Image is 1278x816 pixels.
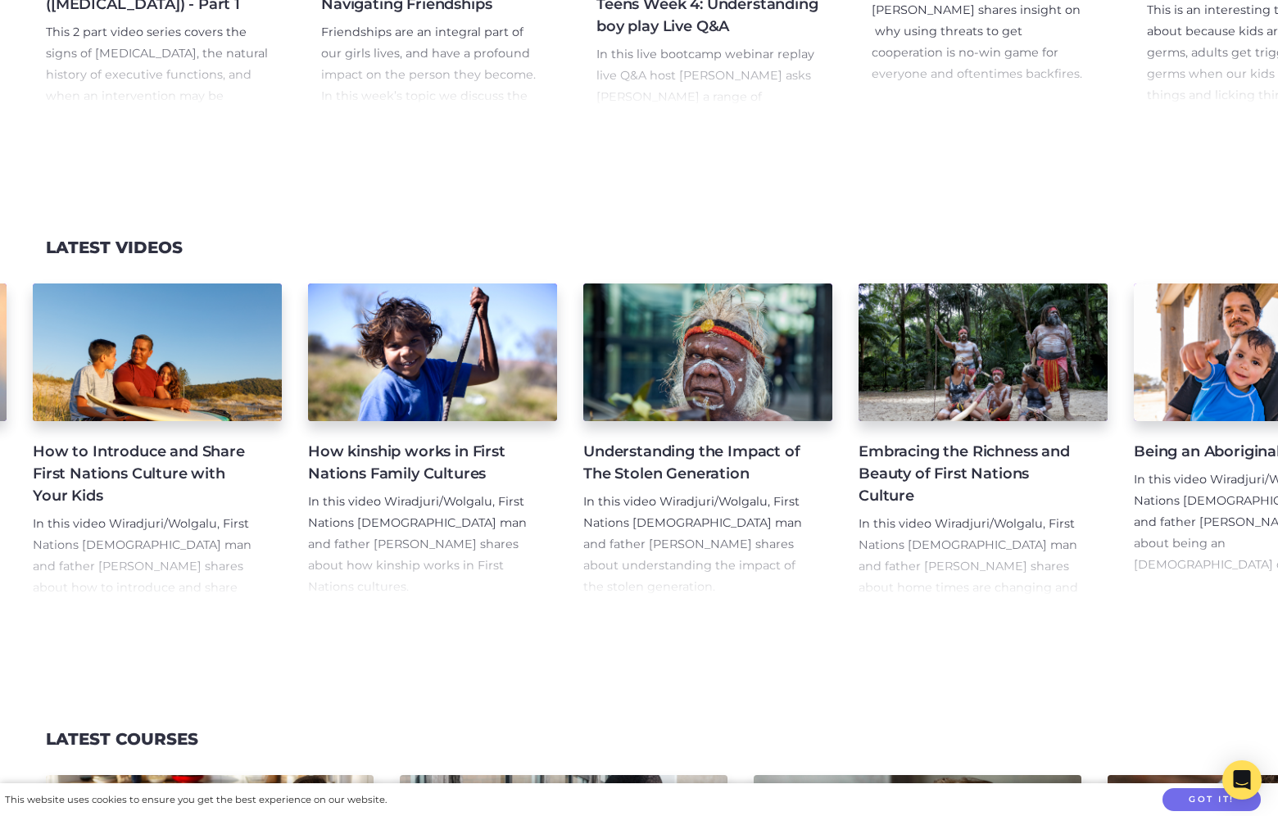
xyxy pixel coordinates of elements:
a: How kinship works in First Nations Family Cultures In this video Wiradjuri/Wolgalu, First Nations... [308,283,557,598]
p: In this live bootcamp webinar replay live Q&A host [PERSON_NAME] asks [PERSON_NAME] a range of qu... [596,44,819,214]
p: This 2 part video series covers the signs of [MEDICAL_DATA], the natural history of executive fun... [46,22,269,129]
h3: Latest Videos [46,238,183,257]
h4: Understanding the Impact of The Stolen Generation [583,441,806,485]
button: Got it! [1162,788,1261,812]
p: In this video Wiradjuri/Wolgalu, First Nations [DEMOGRAPHIC_DATA] man and father [PERSON_NAME] sh... [859,514,1081,662]
a: Understanding the Impact of The Stolen Generation In this video Wiradjuri/Wolgalu, First Nations ... [583,283,832,598]
h4: How to Introduce and Share First Nations Culture with Your Kids [33,441,256,507]
a: How to Introduce and Share First Nations Culture with Your Kids In this video Wiradjuri/Wolgalu, ... [33,283,282,598]
div: Open Intercom Messenger [1222,760,1262,800]
a: Embracing the Richness and Beauty of First Nations Culture In this video Wiradjuri/Wolgalu, First... [859,283,1108,598]
h4: Embracing the Richness and Beauty of First Nations Culture [859,441,1081,507]
div: This website uses cookies to ensure you get the best experience on our website. [5,791,387,809]
p: In this video Wiradjuri/Wolgalu, First Nations [DEMOGRAPHIC_DATA] man and father [PERSON_NAME] sh... [308,492,531,598]
p: In this video Wiradjuri/Wolgalu, First Nations [DEMOGRAPHIC_DATA] man and father [PERSON_NAME] sh... [33,514,256,620]
p: In this video Wiradjuri/Wolgalu, First Nations [DEMOGRAPHIC_DATA] man and father [PERSON_NAME] sh... [583,492,806,598]
h3: Latest Courses [46,729,198,749]
p: Friendships are an integral part of our girls lives, and have a profound impact on the person the... [321,22,544,256]
h4: How kinship works in First Nations Family Cultures [308,441,531,485]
